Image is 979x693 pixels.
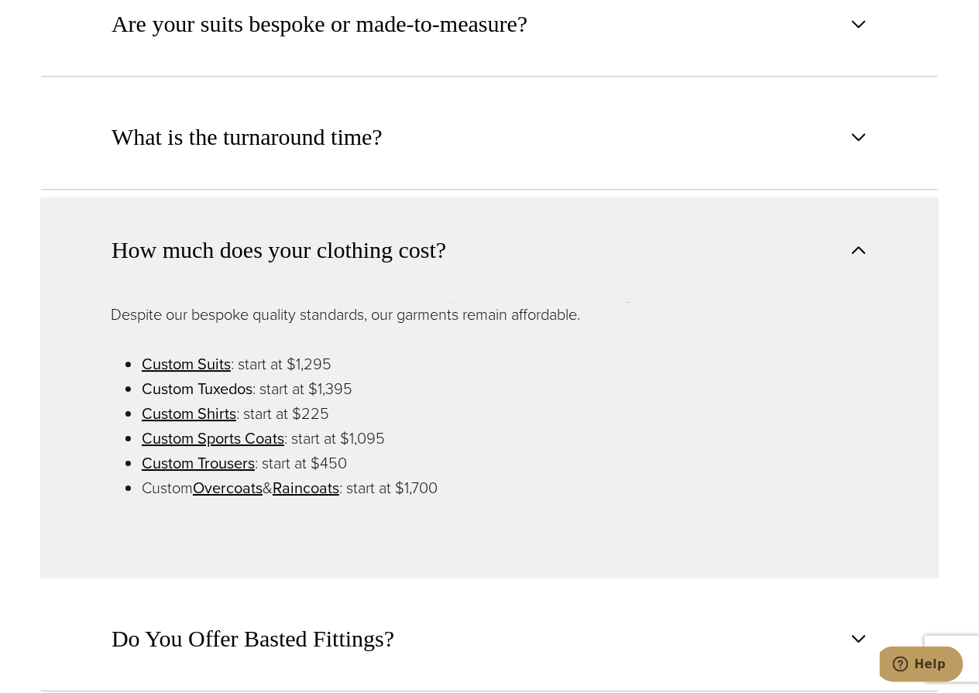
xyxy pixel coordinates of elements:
[880,647,964,685] iframe: Opens a widget where you can chat to one of our agents
[142,475,868,500] li: Custom & : start at $1,700
[40,197,939,302] button: How much does your clothing cost?
[40,302,939,578] div: How much does your clothing cost?
[142,401,868,426] li: : start at $225
[142,426,868,451] li: : start at $1,095
[112,120,383,154] span: What is the turnaround time?
[273,476,339,499] a: Raincoats
[111,302,868,327] p: Despite our bespoke quality standards, our garments remain affordable.
[40,586,939,691] button: Do You Offer Basted Fittings?
[142,376,868,401] li: : start at $1,395
[142,352,231,376] a: Custom Suits
[193,476,263,499] a: Overcoats
[142,377,252,400] a: Custom Tuxedos
[142,427,284,450] a: Custom Sports Coats
[142,352,868,376] li: : start at $1,295
[112,233,446,267] span: How much does your clothing cost?
[142,451,255,475] a: Custom Trousers
[112,622,394,656] span: Do You Offer Basted Fittings?
[40,84,939,190] button: What is the turnaround time?
[112,7,527,41] span: Are your suits bespoke or made-to-measure?
[142,402,236,425] a: Custom Shirts
[142,451,868,475] li: : start at $450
